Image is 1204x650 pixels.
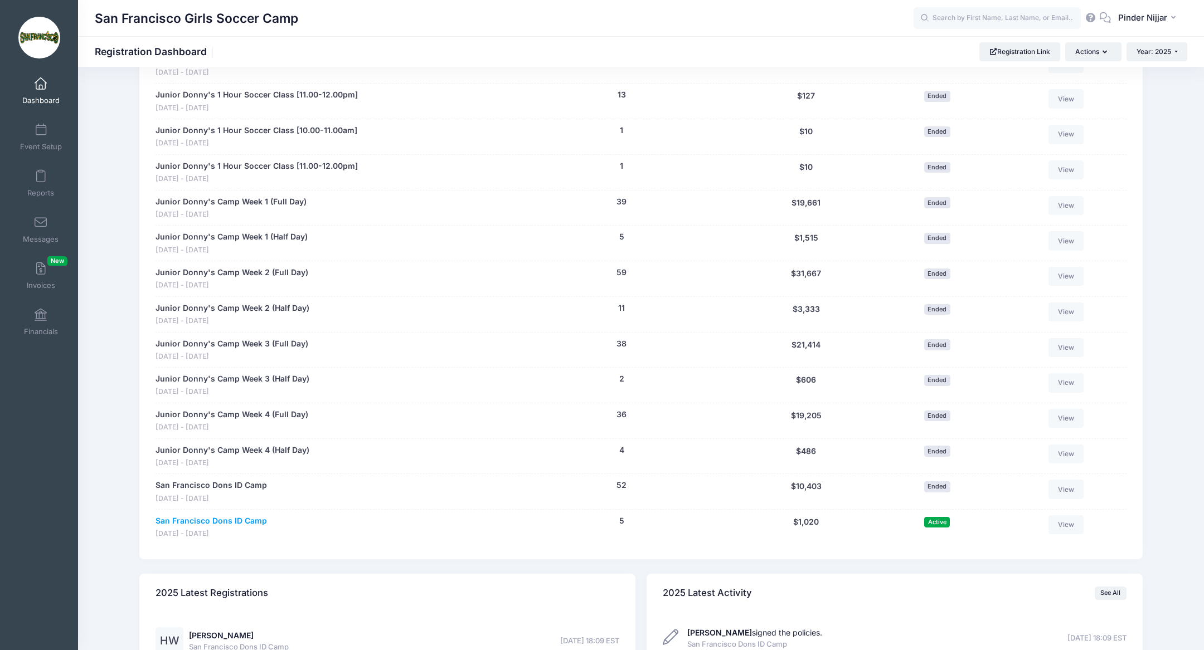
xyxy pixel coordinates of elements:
a: View [1048,196,1084,215]
a: [PERSON_NAME]signed the policies. [687,628,822,637]
span: Ended [924,339,950,350]
span: Messages [23,234,59,244]
button: 4 [619,444,624,456]
span: San Francisco Dons ID Camp [687,639,822,650]
span: Ended [924,481,950,492]
a: View [1048,444,1084,463]
input: Search by First Name, Last Name, or Email... [914,7,1081,30]
div: $10,403 [738,480,874,504]
span: New [47,256,67,266]
div: $127 [738,89,874,113]
a: InvoicesNew [14,256,67,295]
span: Ended [924,375,950,385]
span: Ended [924,410,950,421]
a: View [1048,89,1084,108]
button: 13 [618,89,626,101]
span: [DATE] - [DATE] [156,67,357,78]
div: $21,414 [738,338,874,362]
div: $606 [738,373,874,397]
a: Junior Donny's Camp Week 4 (Half Day) [156,444,309,456]
button: Year: 2025 [1127,42,1187,61]
button: Pinder Nijjar [1111,6,1187,31]
h1: Registration Dashboard [95,46,216,57]
img: San Francisco Girls Soccer Camp [18,17,60,58]
button: 38 [616,338,627,350]
span: [DATE] - [DATE] [156,209,307,220]
a: Junior Donny's 1 Hour Soccer Class [11.00-12.00pm] [156,160,358,172]
a: View [1048,125,1084,144]
button: 11 [618,302,625,314]
span: Ended [924,268,950,279]
button: 5 [619,515,624,527]
button: 59 [616,267,627,278]
span: Ended [924,162,950,173]
span: Ended [924,446,950,456]
button: 1 [620,125,623,136]
div: $3,333 [738,302,874,326]
span: Ended [924,304,950,315]
div: $10 [738,125,874,149]
span: [DATE] 18:09 EST [560,636,619,647]
button: Actions [1065,42,1121,61]
span: [DATE] - [DATE] [156,493,267,504]
span: [DATE] - [DATE] [156,458,309,468]
span: Invoices [27,281,55,290]
a: Junior Donny's Camp Week 2 (Half Day) [156,302,309,314]
h1: San Francisco Girls Soccer Camp [95,6,298,31]
a: Junior Donny's Camp Week 2 (Full Day) [156,267,308,278]
span: Pinder Nijjar [1118,12,1167,24]
a: Junior Donny's Camp Week 1 (Full Day) [156,196,307,208]
div: $1,515 [738,231,874,255]
span: [DATE] - [DATE] [156,138,357,149]
a: Junior Donny's Camp Week 3 (Full Day) [156,338,308,350]
a: View [1048,373,1084,392]
button: 36 [616,409,627,421]
span: [DATE] - [DATE] [156,422,308,433]
span: Year: 2025 [1137,47,1171,56]
span: [DATE] - [DATE] [156,245,308,256]
a: View [1048,515,1084,534]
a: Junior Donny's 1 Hour Soccer Class [10.00-11.00am] [156,125,357,136]
a: [PERSON_NAME] [189,631,254,640]
a: View [1048,409,1084,428]
a: Registration Link [979,42,1060,61]
span: Ended [924,197,950,208]
h4: 2025 Latest Activity [663,577,752,609]
a: View [1048,338,1084,357]
span: Active [924,517,950,527]
a: Messages [14,210,67,249]
button: 1 [620,160,623,172]
span: Event Setup [20,142,62,151]
span: [DATE] - [DATE] [156,387,309,397]
a: HW [156,637,183,646]
button: 5 [619,231,624,243]
button: 52 [616,480,627,491]
a: Reports [14,164,67,203]
a: Dashboard [14,71,67,110]
span: Dashboard [22,96,60,105]
span: [DATE] - [DATE] [156,174,358,184]
a: Junior Donny's 1 Hour Soccer Class [11.00-12.00pm] [156,89,358,101]
a: Financials [14,302,67,341]
a: View [1048,267,1084,286]
a: San Francisco Dons ID Camp [156,480,267,491]
a: See All [1095,587,1127,600]
h4: 2025 Latest Registrations [156,577,268,609]
a: Junior Donny's Camp Week 3 (Half Day) [156,373,309,385]
span: [DATE] 18:09 EST [1067,633,1127,644]
button: 39 [616,196,627,208]
span: [DATE] - [DATE] [156,316,309,326]
button: 2 [619,373,624,385]
span: [DATE] - [DATE] [156,103,358,114]
a: View [1048,302,1084,321]
a: View [1048,231,1084,250]
strong: [PERSON_NAME] [687,628,752,637]
span: Ended [924,233,950,243]
a: Junior Donny's Camp Week 4 (Full Day) [156,409,308,421]
span: Financials [24,327,58,336]
div: $486 [738,444,874,468]
div: $31,667 [738,267,874,291]
a: San Francisco Dons ID Camp [156,515,267,527]
span: Ended [924,91,950,101]
a: Event Setup [14,118,67,157]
